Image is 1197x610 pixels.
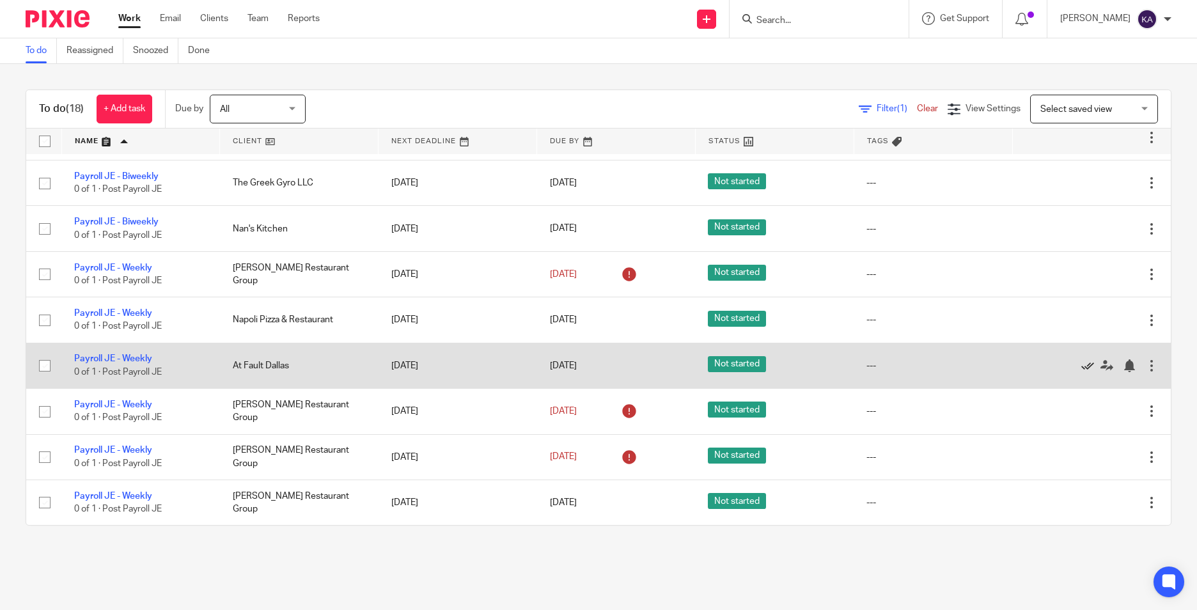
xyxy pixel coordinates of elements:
[74,322,162,331] span: 0 of 1 · Post Payroll JE
[917,104,938,113] a: Clear
[74,459,162,468] span: 0 of 1 · Post Payroll JE
[877,104,917,113] span: Filter
[74,413,162,422] span: 0 of 1 · Post Payroll JE
[897,104,907,113] span: (1)
[220,480,379,525] td: [PERSON_NAME] Restaurant Group
[550,178,577,187] span: [DATE]
[220,343,379,388] td: At Fault Dallas
[866,223,999,235] div: ---
[866,405,999,418] div: ---
[175,102,203,115] p: Due by
[220,297,379,343] td: Napoli Pizza & Restaurant
[1137,9,1157,29] img: svg%3E
[966,104,1021,113] span: View Settings
[379,297,537,343] td: [DATE]
[220,389,379,434] td: [PERSON_NAME] Restaurant Group
[708,311,766,327] span: Not started
[550,224,577,233] span: [DATE]
[550,407,577,416] span: [DATE]
[379,206,537,251] td: [DATE]
[708,173,766,189] span: Not started
[66,104,84,114] span: (18)
[118,12,141,25] a: Work
[379,480,537,525] td: [DATE]
[379,343,537,388] td: [DATE]
[74,217,159,226] a: Payroll JE - Biweekly
[74,263,152,272] a: Payroll JE - Weekly
[66,38,123,63] a: Reassigned
[940,14,989,23] span: Get Support
[74,185,162,194] span: 0 of 1 · Post Payroll JE
[550,361,577,370] span: [DATE]
[708,219,766,235] span: Not started
[1040,105,1112,114] span: Select saved view
[220,206,379,251] td: Nan's Kitchen
[708,402,766,418] span: Not started
[1060,12,1130,25] p: [PERSON_NAME]
[39,102,84,116] h1: To do
[160,12,181,25] a: Email
[220,160,379,206] td: The Greek Gyro LLC
[550,498,577,507] span: [DATE]
[74,231,162,240] span: 0 of 1 · Post Payroll JE
[866,268,999,281] div: ---
[866,176,999,189] div: ---
[74,276,162,285] span: 0 of 1 · Post Payroll JE
[708,448,766,464] span: Not started
[1081,359,1100,372] a: Mark as done
[866,313,999,326] div: ---
[379,251,537,297] td: [DATE]
[26,38,57,63] a: To do
[74,446,152,455] a: Payroll JE - Weekly
[74,172,159,181] a: Payroll JE - Biweekly
[74,492,152,501] a: Payroll JE - Weekly
[188,38,219,63] a: Done
[379,389,537,434] td: [DATE]
[550,315,577,324] span: [DATE]
[247,12,269,25] a: Team
[220,251,379,297] td: [PERSON_NAME] Restaurant Group
[74,368,162,377] span: 0 of 1 · Post Payroll JE
[74,400,152,409] a: Payroll JE - Weekly
[755,15,870,27] input: Search
[74,504,162,513] span: 0 of 1 · Post Payroll JE
[708,493,766,509] span: Not started
[220,105,230,114] span: All
[550,270,577,279] span: [DATE]
[866,359,999,372] div: ---
[379,160,537,206] td: [DATE]
[867,137,889,145] span: Tags
[200,12,228,25] a: Clients
[708,265,766,281] span: Not started
[866,451,999,464] div: ---
[26,10,90,27] img: Pixie
[97,95,152,123] a: + Add task
[74,354,152,363] a: Payroll JE - Weekly
[550,453,577,462] span: [DATE]
[866,496,999,509] div: ---
[288,12,320,25] a: Reports
[708,356,766,372] span: Not started
[220,434,379,480] td: [PERSON_NAME] Restaurant Group
[74,309,152,318] a: Payroll JE - Weekly
[379,434,537,480] td: [DATE]
[133,38,178,63] a: Snoozed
